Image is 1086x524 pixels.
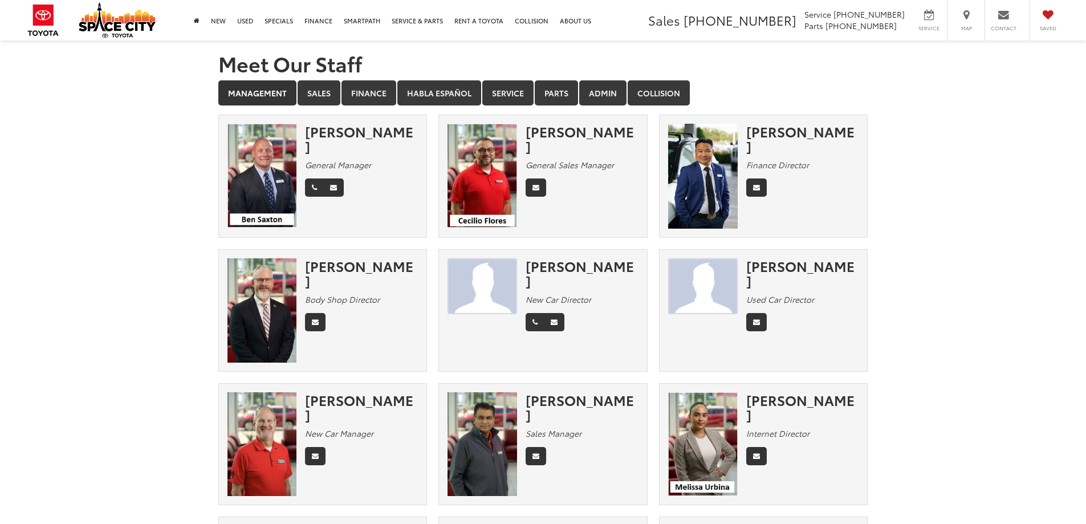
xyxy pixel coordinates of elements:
div: [PERSON_NAME] [305,392,418,423]
a: Email [323,178,344,197]
img: Cecilio Flores [448,124,517,228]
span: Saved [1035,25,1060,32]
div: [PERSON_NAME] [746,124,859,154]
img: Space City Toyota [79,2,156,38]
span: [PHONE_NUMBER] [825,20,897,31]
img: Marco Compean [668,258,738,315]
a: Email [746,313,767,331]
a: Email [526,178,546,197]
div: [PERSON_NAME] [746,258,859,289]
span: Map [954,25,979,32]
div: [PERSON_NAME] [305,258,418,289]
img: Sean Patterson [227,258,297,363]
em: General Sales Manager [526,159,614,170]
img: Oz Ali [448,392,517,497]
div: Department Tabs [218,80,868,107]
span: Service [916,25,942,32]
span: Parts [804,20,823,31]
span: Service [804,9,831,20]
em: Finance Director [746,159,809,170]
a: Email [544,313,564,331]
img: David Hardy [227,392,297,497]
div: [PERSON_NAME] [526,258,638,289]
em: Used Car Director [746,294,814,305]
a: Sales [298,80,340,105]
a: Email [746,178,767,197]
em: New Car Manager [305,428,373,439]
em: General Manager [305,159,371,170]
a: Management [218,80,296,105]
a: Habla Español [397,80,481,105]
em: Body Shop Director [305,294,380,305]
span: Contact [991,25,1016,32]
span: [PHONE_NUMBER] [833,9,905,20]
div: [PERSON_NAME] [305,124,418,154]
a: Email [305,313,326,331]
a: Email [526,447,546,465]
a: Parts [535,80,578,105]
div: [PERSON_NAME] [746,392,859,423]
img: Ben Saxton [227,124,297,228]
em: New Car Director [526,294,591,305]
img: Nam Pham [668,124,738,229]
a: Service [482,80,534,105]
em: Sales Manager [526,428,581,439]
div: [PERSON_NAME] [526,124,638,154]
a: Finance [341,80,396,105]
a: Email [746,447,767,465]
h1: Meet Our Staff [218,52,868,75]
em: Internet Director [746,428,810,439]
a: Phone [526,313,544,331]
a: Collision [628,80,690,105]
a: Email [305,447,326,465]
img: JAMES TAYLOR [448,258,517,315]
a: Phone [305,178,324,197]
a: Admin [579,80,627,105]
span: Sales [648,11,680,29]
div: [PERSON_NAME] [526,392,638,423]
span: [PHONE_NUMBER] [684,11,796,29]
img: Melissa Urbina [668,392,738,495]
